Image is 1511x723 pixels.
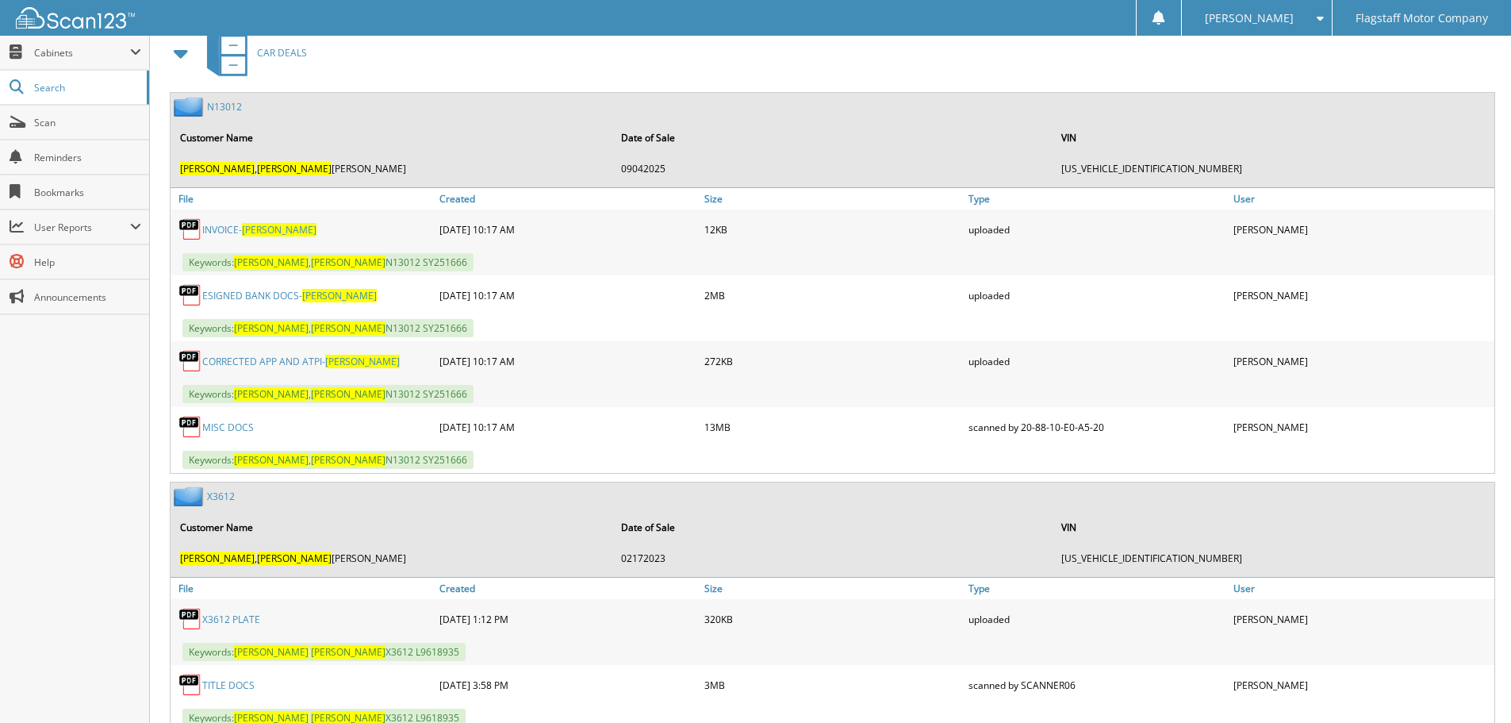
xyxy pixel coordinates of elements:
td: [US_VEHICLE_IDENTIFICATION_NUMBER] [1053,545,1493,571]
img: PDF.png [178,217,202,241]
span: Keywords: , N13012 SY251666 [182,319,474,337]
div: 12KB [700,213,965,245]
div: [DATE] 10:17 AM [435,279,700,311]
td: , [PERSON_NAME] [172,545,612,571]
div: [PERSON_NAME] [1229,213,1494,245]
span: [PERSON_NAME] [1205,13,1294,23]
div: [DATE] 10:17 AM [435,411,700,443]
div: uploaded [965,345,1229,377]
span: [PERSON_NAME] [234,453,309,467]
a: Size [700,188,965,210]
a: CORRECTED APP AND ATPI-[PERSON_NAME] [202,355,400,368]
span: Search [34,81,139,94]
td: [US_VEHICLE_IDENTIFICATION_NUMBER] [1053,156,1493,182]
div: [PERSON_NAME] [1229,669,1494,701]
img: PDF.png [178,349,202,373]
div: uploaded [965,213,1229,245]
span: [PERSON_NAME] [311,256,385,269]
th: Customer Name [172,121,612,154]
th: Date of Sale [613,121,1053,154]
div: [DATE] 10:17 AM [435,213,700,245]
span: Keywords: , N13012 SY251666 [182,385,474,403]
span: [PERSON_NAME] [242,223,316,237]
span: Keywords: , N13012 SY251666 [182,451,474,469]
img: PDF.png [178,673,202,697]
div: uploaded [965,603,1229,635]
span: Flagstaff Motor Company [1356,13,1488,23]
div: 3MB [700,669,965,701]
a: Type [965,578,1229,599]
span: [PERSON_NAME] [311,321,385,335]
span: Help [34,256,141,269]
span: CAR DEALS [257,46,307,60]
div: [DATE] 3:58 PM [435,669,700,701]
a: Created [435,188,700,210]
span: [PERSON_NAME] [311,645,385,659]
span: [PERSON_NAME] [234,256,309,269]
span: Announcements [34,290,141,304]
span: [PERSON_NAME] [325,355,400,368]
th: VIN [1053,121,1493,154]
span: [PERSON_NAME] [234,645,309,659]
a: File [171,578,435,599]
div: [DATE] 1:12 PM [435,603,700,635]
div: [PERSON_NAME] [1229,603,1494,635]
td: , [PERSON_NAME] [172,156,612,182]
td: 02172023 [613,545,1053,571]
a: Created [435,578,700,599]
img: folder2.png [174,97,207,117]
span: Keywords: X3612 L9618935 [182,643,466,661]
div: 13MB [700,411,965,443]
img: folder2.png [174,486,207,506]
span: [PERSON_NAME] [257,162,332,175]
span: [PERSON_NAME] [302,289,377,302]
div: [PERSON_NAME] [1229,279,1494,311]
a: X3612 PLATE [202,613,260,626]
span: Cabinets [34,46,130,60]
img: PDF.png [178,415,202,439]
span: Scan [34,116,141,129]
div: 320KB [700,603,965,635]
th: VIN [1053,511,1493,544]
span: Keywords: , N13012 SY251666 [182,253,474,271]
span: [PERSON_NAME] [234,387,309,401]
div: uploaded [965,279,1229,311]
span: [PERSON_NAME] [180,162,255,175]
a: CAR DEALS [198,21,307,84]
a: Type [965,188,1229,210]
span: [PERSON_NAME] [311,387,385,401]
div: 2MB [700,279,965,311]
td: 09042025 [613,156,1053,182]
span: Bookmarks [34,186,141,199]
th: Date of Sale [613,511,1053,544]
div: [DATE] 10:17 AM [435,345,700,377]
a: INVOICE-[PERSON_NAME] [202,223,316,237]
img: scan123-logo-white.svg [16,7,135,29]
img: PDF.png [178,283,202,307]
span: [PERSON_NAME] [180,552,255,565]
span: Reminders [34,151,141,164]
span: [PERSON_NAME] [311,453,385,467]
img: PDF.png [178,607,202,631]
div: 272KB [700,345,965,377]
iframe: Chat Widget [1432,647,1511,723]
a: MISC DOCS [202,421,254,434]
a: User [1229,578,1494,599]
a: User [1229,188,1494,210]
span: [PERSON_NAME] [257,552,332,565]
span: User Reports [34,221,130,234]
a: Size [700,578,965,599]
div: [PERSON_NAME] [1229,345,1494,377]
a: TITLE DOCS [202,679,255,692]
span: [PERSON_NAME] [234,321,309,335]
th: Customer Name [172,511,612,544]
div: scanned by 20-88-10-E0-A5-20 [965,411,1229,443]
div: [PERSON_NAME] [1229,411,1494,443]
a: X3612 [207,490,235,503]
div: scanned by SCANNER06 [965,669,1229,701]
a: File [171,188,435,210]
a: ESIGNED BANK DOCS-[PERSON_NAME] [202,289,377,302]
a: N13012 [207,100,242,113]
